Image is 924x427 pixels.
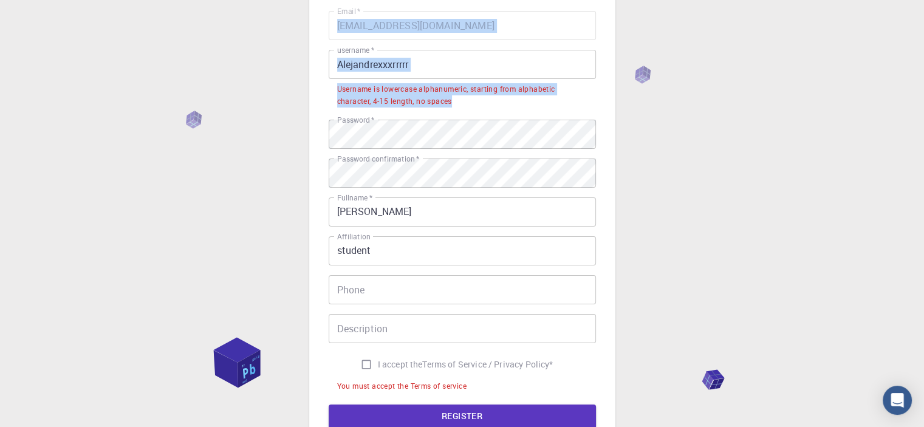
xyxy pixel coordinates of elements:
label: Fullname [337,193,372,203]
div: You must accept the Terms of service [337,380,467,392]
label: username [337,45,374,55]
label: Email [337,6,360,16]
label: Password [337,115,374,125]
a: Terms of Service / Privacy Policy* [422,358,553,371]
div: Username is lowercase alphanumeric, starting from alphabetic character, 4-15 length, no spaces [337,83,587,108]
label: Affiliation [337,231,370,242]
span: I accept the [378,358,423,371]
div: Open Intercom Messenger [883,386,912,415]
label: Password confirmation [337,154,419,164]
p: Terms of Service / Privacy Policy * [422,358,553,371]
